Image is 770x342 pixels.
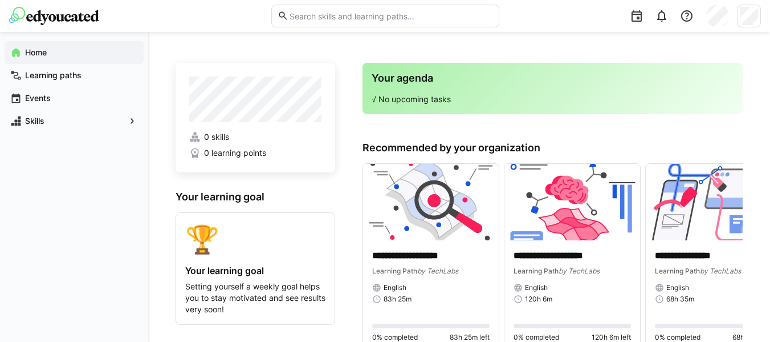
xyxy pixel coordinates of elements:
[185,281,325,315] p: Setting yourself a weekly goal helps you to stay motivated and see results very soon!
[655,333,700,342] span: 0% completed
[417,267,458,275] span: by TechLabs
[185,265,325,276] h4: Your learning goal
[700,267,741,275] span: by TechLabs
[504,164,640,240] img: image
[666,283,689,292] span: English
[372,72,734,85] h3: Your agenda
[525,283,548,292] span: English
[204,131,229,143] span: 0 skills
[559,267,600,275] span: by TechLabs
[450,333,490,342] span: 83h 25m left
[288,11,492,21] input: Search skills and learning paths…
[189,131,321,143] a: 0 skills
[204,147,266,159] span: 0 learning points
[372,267,417,275] span: Learning Path
[384,295,412,304] span: 83h 25m
[655,267,700,275] span: Learning Path
[185,222,325,256] div: 🏆
[363,164,499,240] img: image
[514,333,559,342] span: 0% completed
[372,94,734,105] p: √ No upcoming tasks
[362,142,743,154] h3: Recommended by your organization
[514,267,559,275] span: Learning Path
[372,333,418,342] span: 0% completed
[176,191,335,203] h3: Your learning goal
[592,333,631,342] span: 120h 6m left
[384,283,406,292] span: English
[666,295,694,304] span: 68h 35m
[525,295,552,304] span: 120h 6m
